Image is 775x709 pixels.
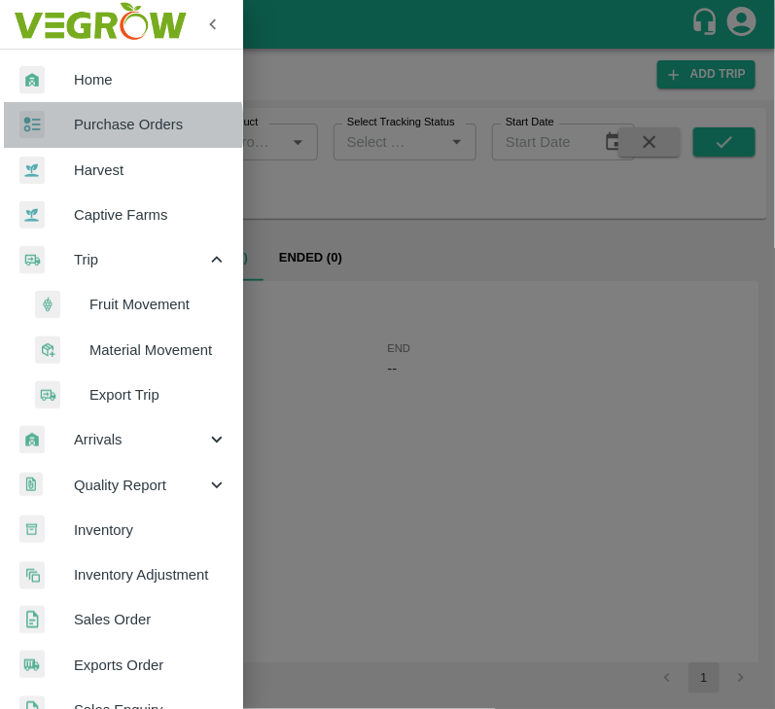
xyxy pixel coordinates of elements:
[19,473,43,497] img: qualityReport
[16,282,243,327] a: fruitFruit Movement
[74,475,206,496] span: Quality Report
[19,561,45,589] img: inventory
[19,515,45,544] img: whInventory
[74,655,228,676] span: Exports Order
[35,336,60,365] img: material
[35,381,60,409] img: delivery
[16,328,243,372] a: materialMaterial Movement
[19,111,45,139] img: reciept
[19,66,45,94] img: whArrival
[74,204,228,226] span: Captive Farms
[89,384,228,406] span: Export Trip
[74,160,228,181] span: Harvest
[74,519,228,541] span: Inventory
[19,200,45,230] img: harvest
[19,651,45,679] img: shipments
[19,156,45,185] img: harvest
[19,246,45,274] img: delivery
[74,564,228,585] span: Inventory Adjustment
[89,294,228,315] span: Fruit Movement
[74,609,228,630] span: Sales Order
[89,339,228,361] span: Material Movement
[35,291,60,319] img: fruit
[19,426,45,454] img: whArrival
[74,429,206,450] span: Arrivals
[74,249,206,270] span: Trip
[19,606,45,634] img: sales
[74,114,228,135] span: Purchase Orders
[16,372,243,417] a: deliveryExport Trip
[74,69,228,90] span: Home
